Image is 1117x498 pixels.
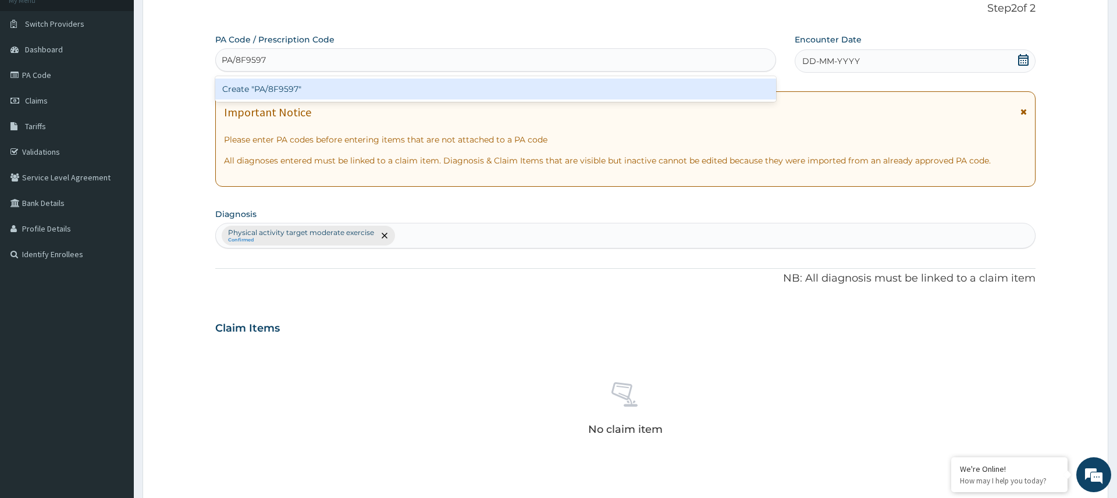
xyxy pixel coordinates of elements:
span: Claims [25,95,48,106]
h1: Important Notice [224,106,311,119]
label: Diagnosis [215,208,257,220]
div: Create "PA/8F9597" [215,79,776,99]
p: Step 2 of 2 [215,2,1035,15]
span: DD-MM-YYYY [802,55,860,67]
span: Switch Providers [25,19,84,29]
p: NB: All diagnosis must be linked to a claim item [215,271,1035,286]
div: Chat with us now [61,65,195,80]
div: Minimize live chat window [191,6,219,34]
p: No claim item [588,424,663,435]
div: We're Online! [960,464,1059,474]
p: How may I help you today? [960,476,1059,486]
span: Tariffs [25,121,46,131]
img: d_794563401_company_1708531726252_794563401 [22,58,47,87]
textarea: Type your message and hit 'Enter' [6,318,222,358]
span: Dashboard [25,44,63,55]
h3: Claim Items [215,322,280,335]
p: All diagnoses entered must be linked to a claim item. Diagnosis & Claim Items that are visible bu... [224,155,1026,166]
label: Encounter Date [795,34,862,45]
p: Please enter PA codes before entering items that are not attached to a PA code [224,134,1026,145]
span: We're online! [67,147,161,264]
label: PA Code / Prescription Code [215,34,335,45]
